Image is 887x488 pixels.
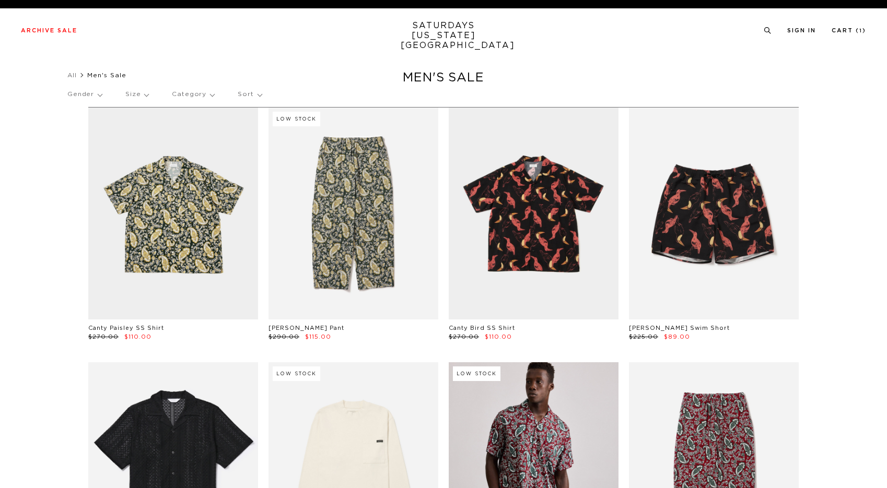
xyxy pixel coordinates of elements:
[664,334,690,340] span: $89.00
[67,72,77,78] a: All
[832,28,866,33] a: Cart (1)
[88,334,119,340] span: $270.00
[87,72,126,78] span: Men's Sale
[401,21,487,51] a: SATURDAYS[US_STATE][GEOGRAPHIC_DATA]
[172,82,214,106] p: Category
[629,334,658,340] span: $225.00
[21,28,77,33] a: Archive Sale
[124,334,151,340] span: $110.00
[67,82,102,106] p: Gender
[125,82,148,106] p: Size
[859,29,862,33] small: 1
[273,366,320,381] div: Low Stock
[629,325,730,331] a: [PERSON_NAME] Swim Short
[238,82,261,106] p: Sort
[273,112,320,126] div: Low Stock
[88,325,164,331] a: Canty Paisley SS Shirt
[449,334,479,340] span: $270.00
[787,28,816,33] a: Sign In
[485,334,512,340] span: $110.00
[449,325,515,331] a: Canty Bird SS Shirt
[269,325,344,331] a: [PERSON_NAME] Pant
[453,366,500,381] div: Low Stock
[305,334,331,340] span: $115.00
[269,334,299,340] span: $290.00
